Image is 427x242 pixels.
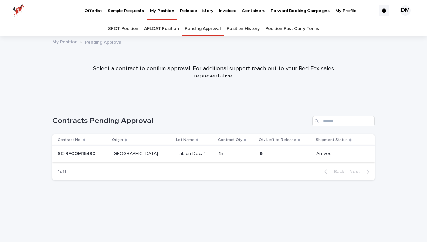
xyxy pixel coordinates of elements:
p: Pending Approval [85,38,122,45]
p: Select a contract to confirm approval. For additional support reach out to your Red Fox sales rep... [82,65,345,79]
input: Search [312,116,375,126]
a: SPOT Position [108,21,138,36]
button: Back [319,169,347,175]
p: Contract No. [58,136,82,143]
button: Next [347,169,375,175]
p: 15 [259,150,265,157]
p: 1 of 1 [52,164,72,180]
p: Lot Name [176,136,195,143]
span: Next [349,169,364,174]
tr: SC-RFCOM15490SC-RFCOM15490 [GEOGRAPHIC_DATA][GEOGRAPHIC_DATA] Tablon DecafTablon Decaf 1515 1515 ... [52,146,375,162]
p: Contract Qty [218,136,242,143]
a: Position Past Carry Terms [265,21,319,36]
p: Qty Left to Release [259,136,296,143]
p: Arrived [316,150,333,157]
a: AFLOAT Position [144,21,179,36]
div: DM [400,5,411,16]
p: Origin [112,136,123,143]
p: [GEOGRAPHIC_DATA] [113,150,159,157]
img: zttTXibQQrCfv9chImQE [13,4,24,17]
p: Tablon Decaf [177,150,206,157]
p: SC-RFCOM15490 [58,150,97,157]
p: Shipment Status [316,136,348,143]
a: Position History [227,21,260,36]
h1: Contracts Pending Approval [52,116,310,126]
a: My Position [52,38,78,45]
a: Pending Approval [185,21,220,36]
p: 15 [219,150,224,157]
span: Back [330,169,344,174]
